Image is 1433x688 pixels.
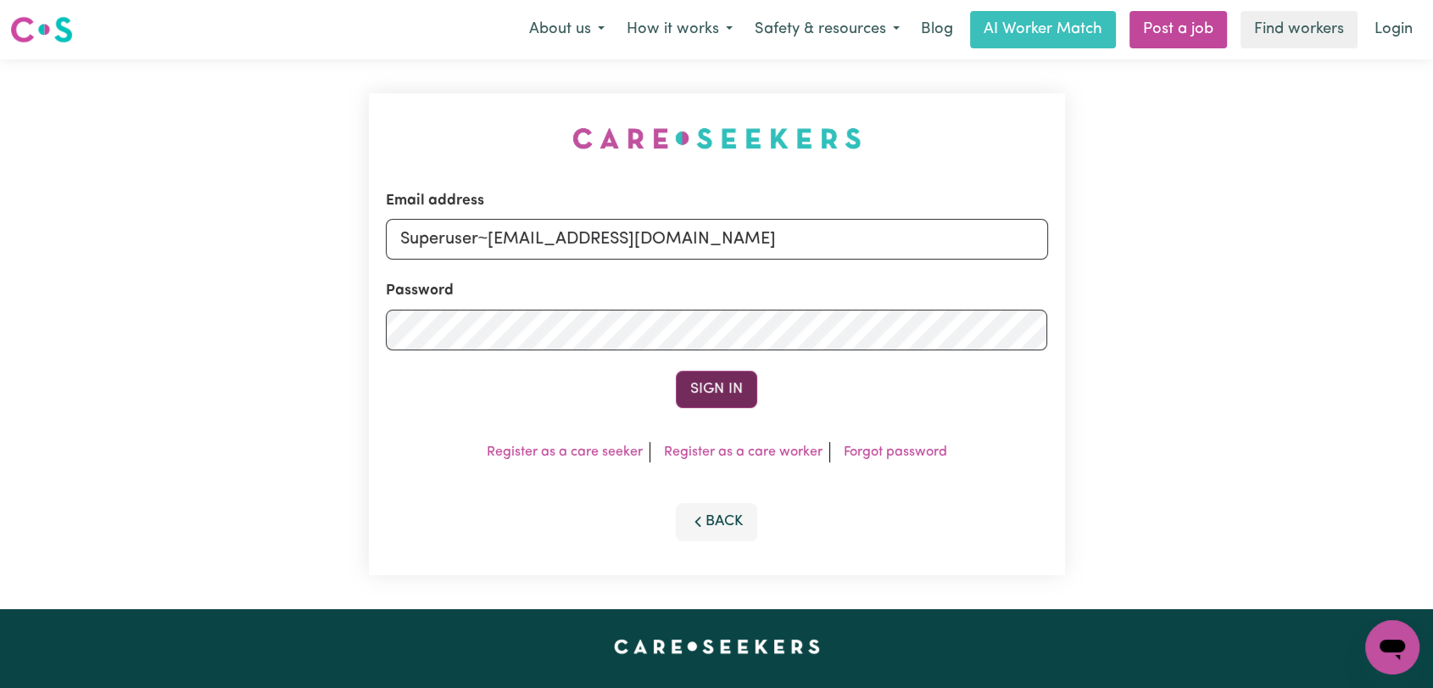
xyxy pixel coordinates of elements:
label: Email address [386,190,484,212]
img: Careseekers logo [10,14,73,45]
a: Register as a care worker [664,445,822,459]
a: Register as a care seeker [487,445,643,459]
a: Login [1364,11,1423,48]
a: Post a job [1129,11,1227,48]
label: Password [386,280,454,302]
button: About us [518,12,616,48]
a: Blog [911,11,963,48]
iframe: Button to launch messaging window [1365,620,1419,674]
a: Careseekers home page [614,640,820,653]
button: Back [676,503,757,540]
a: Careseekers logo [10,10,73,49]
button: Safety & resources [744,12,911,48]
a: AI Worker Match [970,11,1116,48]
a: Find workers [1241,11,1358,48]
button: Sign In [676,371,757,408]
a: Forgot password [844,445,947,459]
button: How it works [616,12,744,48]
input: Email address [386,219,1048,260]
